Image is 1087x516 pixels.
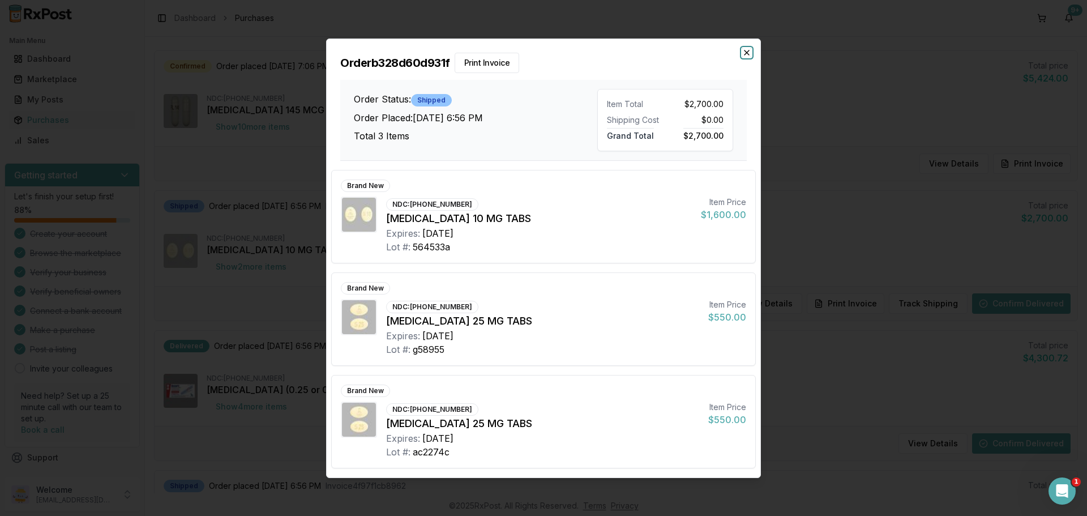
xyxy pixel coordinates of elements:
[1072,477,1081,487] span: 1
[386,227,420,240] div: Expires:
[386,313,699,329] div: [MEDICAL_DATA] 25 MG TABS
[422,329,453,343] div: [DATE]
[1049,477,1076,505] iframe: Intercom live chat
[607,99,661,110] div: Item Total
[386,416,699,432] div: [MEDICAL_DATA] 25 MG TABS
[386,445,410,459] div: Lot #:
[670,114,724,126] div: $0.00
[701,197,746,208] div: Item Price
[386,211,692,227] div: [MEDICAL_DATA] 10 MG TABS
[708,310,746,324] div: $550.00
[701,208,746,221] div: $1,600.00
[670,99,724,110] div: $2,700.00
[342,300,376,334] img: Jardiance 25 MG TABS
[413,343,444,356] div: g58955
[342,198,376,232] img: Jardiance 10 MG TABS
[354,129,597,143] h3: Total 3 Items
[708,413,746,427] div: $550.00
[708,402,746,413] div: Item Price
[354,111,597,125] h3: Order Placed: [DATE] 6:56 PM
[455,53,520,73] button: Print Invoice
[422,432,453,445] div: [DATE]
[386,343,410,356] div: Lot #:
[607,128,654,140] span: Grand Total
[354,92,597,106] h3: Order Status:
[341,385,390,397] div: Brand New
[413,445,450,459] div: ac2274c
[341,180,390,192] div: Brand New
[386,329,420,343] div: Expires:
[422,227,453,240] div: [DATE]
[411,94,452,106] div: Shipped
[386,403,478,416] div: NDC: [PHONE_NUMBER]
[607,114,661,126] div: Shipping Cost
[386,301,478,313] div: NDC: [PHONE_NUMBER]
[413,240,450,254] div: 564533a
[386,198,478,211] div: NDC: [PHONE_NUMBER]
[708,299,746,310] div: Item Price
[342,403,376,437] img: Jardiance 25 MG TABS
[386,240,410,254] div: Lot #:
[341,282,390,295] div: Brand New
[386,432,420,445] div: Expires:
[683,128,724,140] span: $2,700.00
[340,53,747,73] h2: Order b328d60d931f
